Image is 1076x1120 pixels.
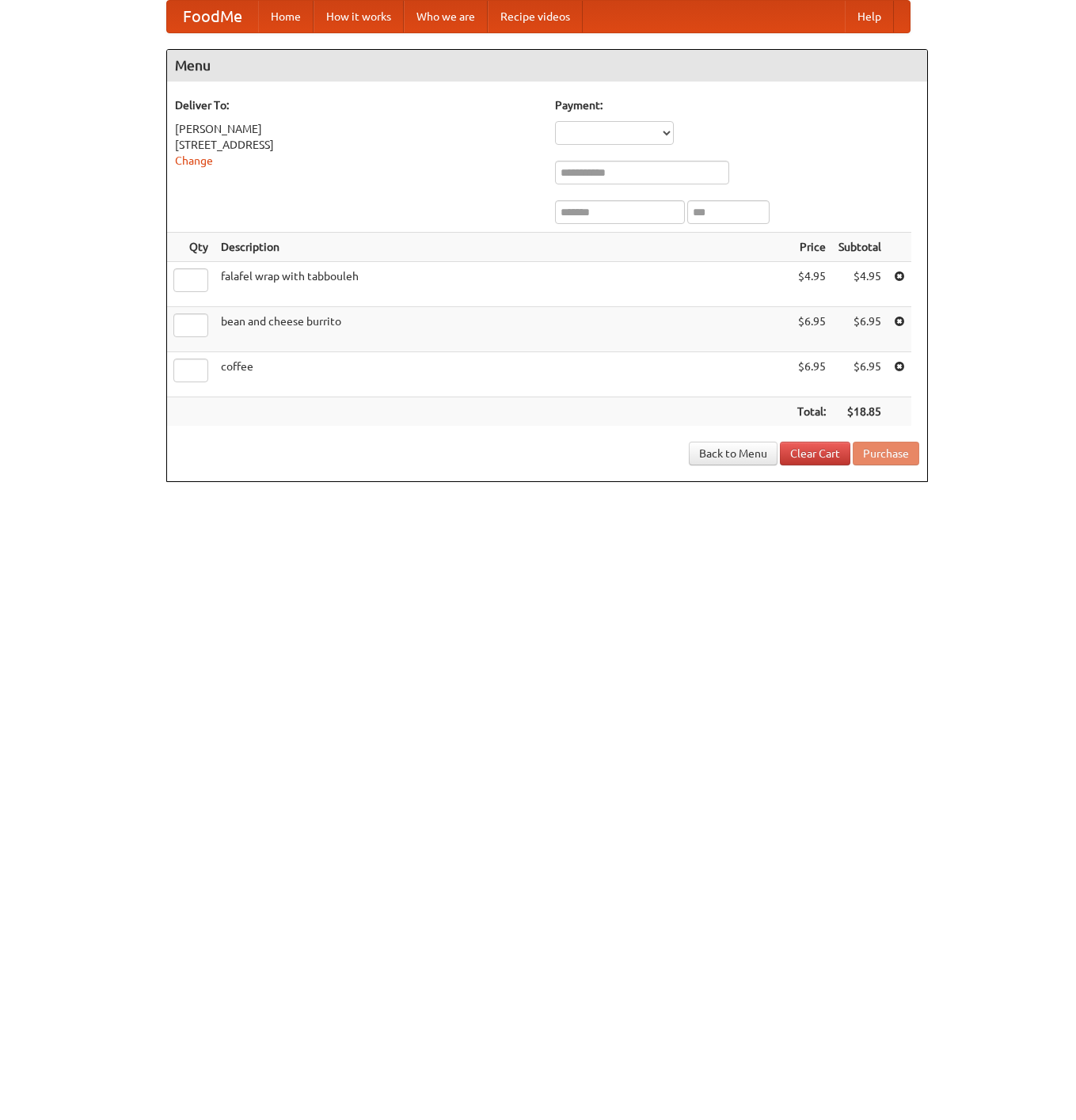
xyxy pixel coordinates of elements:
[791,352,832,397] td: $6.95
[215,307,791,352] td: bean and cheese burrito
[175,137,539,153] div: [STREET_ADDRESS]
[832,397,888,427] th: $18.85
[832,352,888,397] td: $6.95
[215,233,791,262] th: Description
[832,307,888,352] td: $6.95
[175,97,539,113] h5: Deliver To:
[215,352,791,397] td: coffee
[845,1,894,32] a: Help
[791,233,832,262] th: Price
[258,1,314,32] a: Home
[791,397,832,427] th: Total:
[314,1,404,32] a: How it works
[488,1,583,32] a: Recipe videos
[832,262,888,307] td: $4.95
[791,307,832,352] td: $6.95
[167,233,215,262] th: Qty
[791,262,832,307] td: $4.95
[780,442,850,465] a: Clear Cart
[832,233,888,262] th: Subtotal
[215,262,791,307] td: falafel wrap with tabbouleh
[555,97,919,113] h5: Payment:
[689,442,778,465] a: Back to Menu
[404,1,488,32] a: Who we are
[175,154,213,167] a: Change
[853,442,919,465] button: Purchase
[167,1,258,32] a: FoodMe
[175,121,539,137] div: [PERSON_NAME]
[167,50,927,82] h4: Menu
